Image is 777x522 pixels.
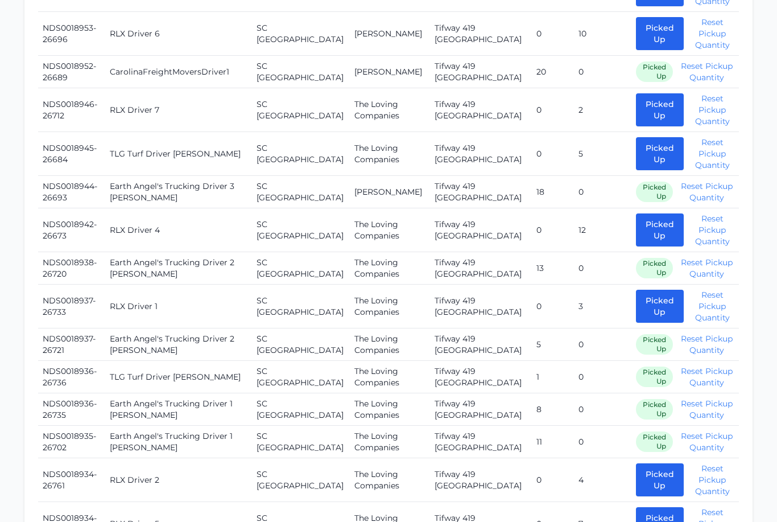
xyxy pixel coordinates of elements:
td: Tifway 419 [GEOGRAPHIC_DATA] [430,426,532,459]
td: The Loving Companies [350,209,430,253]
td: The Loving Companies [350,426,430,459]
td: Tifway 419 [GEOGRAPHIC_DATA] [430,89,532,133]
td: NDS0018944-26693 [38,176,105,209]
td: 0 [532,285,573,329]
td: Earth Angel's Trucking Driver 1 [PERSON_NAME] [105,426,252,459]
td: NDS0018946-26712 [38,89,105,133]
td: Earth Angel's Trucking Driver 3 [PERSON_NAME] [105,176,252,209]
span: Picked Up [636,335,673,355]
td: RLX Driver 6 [105,13,252,56]
button: Reset Pickup Quantity [680,334,734,356]
td: Tifway 419 [GEOGRAPHIC_DATA] [430,133,532,176]
td: Tifway 419 [GEOGRAPHIC_DATA] [430,459,532,503]
td: 20 [532,56,573,89]
button: Reset Pickup Quantity [680,431,734,454]
button: Reset Pickup Quantity [691,93,734,128]
td: RLX Driver 2 [105,459,252,503]
td: SC [GEOGRAPHIC_DATA] [252,361,350,394]
td: 4 [574,459,631,503]
td: NDS0018938-26720 [38,253,105,285]
button: Reset Pickup Quantity [680,181,734,204]
td: The Loving Companies [350,285,430,329]
td: Tifway 419 [GEOGRAPHIC_DATA] [430,56,532,89]
td: Tifway 419 [GEOGRAPHIC_DATA] [430,329,532,361]
td: SC [GEOGRAPHIC_DATA] [252,459,350,503]
td: 0 [574,329,631,361]
td: NDS0018952-26689 [38,56,105,89]
td: 5 [532,329,573,361]
td: The Loving Companies [350,329,430,361]
span: Picked Up [636,62,673,83]
button: Reset Pickup Quantity [691,213,734,248]
span: Picked Up [636,182,673,203]
td: Tifway 419 [GEOGRAPHIC_DATA] [430,253,532,285]
td: SC [GEOGRAPHIC_DATA] [252,89,350,133]
span: Picked Up [636,258,673,279]
td: NDS0018945-26684 [38,133,105,176]
td: Earth Angel's Trucking Driver 2 [PERSON_NAME] [105,329,252,361]
td: 0 [532,133,573,176]
td: 8 [532,394,573,426]
td: Tifway 419 [GEOGRAPHIC_DATA] [430,176,532,209]
td: [PERSON_NAME] [350,56,430,89]
button: Picked Up [636,94,684,127]
td: 1 [532,361,573,394]
td: Tifway 419 [GEOGRAPHIC_DATA] [430,285,532,329]
td: RLX Driver 7 [105,89,252,133]
td: 10 [574,13,631,56]
td: SC [GEOGRAPHIC_DATA] [252,133,350,176]
button: Reset Pickup Quantity [680,61,734,84]
td: NDS0018936-26736 [38,361,105,394]
td: 5 [574,133,631,176]
button: Reset Pickup Quantity [680,398,734,421]
td: SC [GEOGRAPHIC_DATA] [252,394,350,426]
button: Reset Pickup Quantity [680,366,734,389]
td: The Loving Companies [350,394,430,426]
button: Reset Pickup Quantity [691,290,734,324]
td: 0 [532,459,573,503]
td: Tifway 419 [GEOGRAPHIC_DATA] [430,13,532,56]
td: NDS0018942-26673 [38,209,105,253]
td: 0 [574,176,631,209]
button: Picked Up [636,18,684,51]
td: SC [GEOGRAPHIC_DATA] [252,426,350,459]
td: CarolinaFreightMoversDriver1 [105,56,252,89]
td: NDS0018935-26702 [38,426,105,459]
td: 0 [574,394,631,426]
td: SC [GEOGRAPHIC_DATA] [252,329,350,361]
button: Picked Up [636,464,684,497]
button: Picked Up [636,138,684,171]
button: Reset Pickup Quantity [691,137,734,171]
td: SC [GEOGRAPHIC_DATA] [252,13,350,56]
td: 12 [574,209,631,253]
td: NDS0018937-26721 [38,329,105,361]
button: Reset Pickup Quantity [680,257,734,280]
td: SC [GEOGRAPHIC_DATA] [252,285,350,329]
td: SC [GEOGRAPHIC_DATA] [252,253,350,285]
td: 0 [574,361,631,394]
span: Picked Up [636,367,673,388]
td: SC [GEOGRAPHIC_DATA] [252,56,350,89]
button: Reset Pickup Quantity [691,463,734,498]
td: 18 [532,176,573,209]
td: 0 [574,253,631,285]
span: Picked Up [636,432,673,453]
td: [PERSON_NAME] [350,13,430,56]
td: Earth Angel's Trucking Driver 1 [PERSON_NAME] [105,394,252,426]
button: Picked Up [636,290,684,323]
span: Picked Up [636,400,673,420]
td: TLG Turf Driver [PERSON_NAME] [105,361,252,394]
td: The Loving Companies [350,361,430,394]
td: The Loving Companies [350,89,430,133]
td: 13 [532,253,573,285]
td: 11 [532,426,573,459]
td: Tifway 419 [GEOGRAPHIC_DATA] [430,361,532,394]
td: SC [GEOGRAPHIC_DATA] [252,209,350,253]
td: Tifway 419 [GEOGRAPHIC_DATA] [430,209,532,253]
td: 0 [574,56,631,89]
td: Tifway 419 [GEOGRAPHIC_DATA] [430,394,532,426]
td: SC [GEOGRAPHIC_DATA] [252,176,350,209]
button: Reset Pickup Quantity [691,17,734,51]
td: 0 [532,89,573,133]
td: NDS0018953-26696 [38,13,105,56]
